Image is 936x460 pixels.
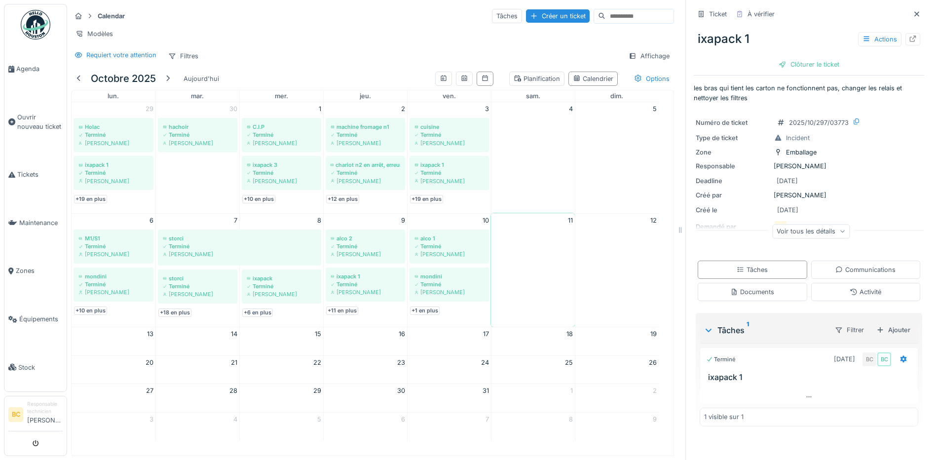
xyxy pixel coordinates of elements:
td: 5 novembre 2025 [239,413,323,441]
div: Responsable technicien [27,400,63,416]
a: 1 octobre 2025 [317,102,323,115]
a: mardi [189,90,206,102]
div: Terminé [78,280,149,288]
div: [PERSON_NAME] [163,139,232,147]
div: mondini [78,272,149,280]
img: Badge_color-CXgf-gQk.svg [21,10,50,39]
div: [PERSON_NAME] [247,139,316,147]
div: Responsable [696,161,770,171]
a: 13 octobre 2025 [145,327,155,341]
a: mercredi [273,90,290,102]
div: [PERSON_NAME] [78,139,149,147]
td: 17 octobre 2025 [407,327,491,355]
a: 4 octobre 2025 [567,102,575,115]
a: Maintenance [4,199,67,247]
a: 30 octobre 2025 [395,384,407,397]
a: 17 octobre 2025 [481,327,491,341]
td: 3 novembre 2025 [72,413,155,441]
a: 1 novembre 2025 [568,384,575,397]
a: dimanche [608,90,625,102]
div: Créé par [696,191,770,200]
div: Terminé [78,131,149,139]
td: 27 octobre 2025 [72,384,155,413]
div: Terminé [78,169,149,177]
div: Numéro de ticket [696,118,770,127]
a: 27 octobre 2025 [144,384,155,397]
a: 7 octobre 2025 [232,214,239,227]
td: 7 octobre 2025 [155,213,239,327]
div: Terminé [247,131,316,139]
div: [PERSON_NAME] [78,250,149,258]
div: Terminé [163,242,316,250]
a: Tickets [4,151,67,199]
a: 19 octobre 2025 [648,327,659,341]
td: 20 octobre 2025 [72,355,155,384]
div: Créer un ticket [526,9,590,23]
a: samedi [524,90,542,102]
a: +10 en plus [242,195,275,203]
div: Terminé [331,242,400,250]
a: 9 novembre 2025 [651,413,659,426]
a: 14 octobre 2025 [229,327,239,341]
span: Zones [16,266,63,275]
td: 25 octobre 2025 [491,355,575,384]
a: 10 octobre 2025 [481,214,491,227]
td: 6 novembre 2025 [323,413,407,441]
div: [DATE] [777,176,798,186]
div: C.I.P [247,123,316,131]
td: 4 octobre 2025 [491,102,575,213]
div: alco 1 [414,234,484,242]
sup: 1 [747,324,749,336]
a: 31 octobre 2025 [481,384,491,397]
a: 20 octobre 2025 [144,356,155,369]
div: [PERSON_NAME] [247,177,316,185]
a: 23 octobre 2025 [395,356,407,369]
div: Modèles [71,27,117,41]
div: Filtrer [830,323,868,337]
a: 28 octobre 2025 [227,384,239,397]
div: M1/S1 [78,234,149,242]
a: 21 octobre 2025 [229,356,239,369]
div: ixapack 1 [331,272,400,280]
span: Tickets [17,170,63,179]
div: storci [163,234,316,242]
td: 9 novembre 2025 [575,413,659,441]
a: 7 novembre 2025 [484,413,491,426]
a: 25 octobre 2025 [563,356,575,369]
a: 2 octobre 2025 [399,102,407,115]
a: 16 octobre 2025 [397,327,407,341]
div: storci [163,274,232,282]
div: ixapack 1 [694,26,924,52]
div: [PERSON_NAME] [696,161,922,171]
h3: ixapack 1 [708,373,914,382]
a: jeudi [358,90,373,102]
span: Agenda [16,64,63,74]
div: Terminé [706,355,736,364]
td: 13 octobre 2025 [72,327,155,355]
div: Zone [696,148,770,157]
div: Filtres [164,49,203,63]
strong: Calendar [94,11,129,21]
a: 22 octobre 2025 [311,356,323,369]
a: Équipements [4,295,67,344]
a: Stock [4,343,67,391]
div: Terminé [247,282,316,290]
a: 4 novembre 2025 [231,413,239,426]
a: 3 novembre 2025 [148,413,155,426]
span: Maintenance [19,218,63,228]
td: 9 octobre 2025 [323,213,407,327]
td: 8 octobre 2025 [239,213,323,327]
li: BC [8,407,23,422]
a: 8 novembre 2025 [567,413,575,426]
div: Terminé [331,169,400,177]
a: 24 octobre 2025 [479,356,491,369]
a: 5 octobre 2025 [651,102,659,115]
div: 2025/10/297/03773 [789,118,849,127]
td: 28 octobre 2025 [155,384,239,413]
div: Créé le [696,205,770,215]
div: [PERSON_NAME] [414,177,484,185]
div: Terminé [331,131,400,139]
a: 15 octobre 2025 [313,327,323,341]
a: +1 en plus [410,307,440,315]
a: 29 octobre 2025 [311,384,323,397]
